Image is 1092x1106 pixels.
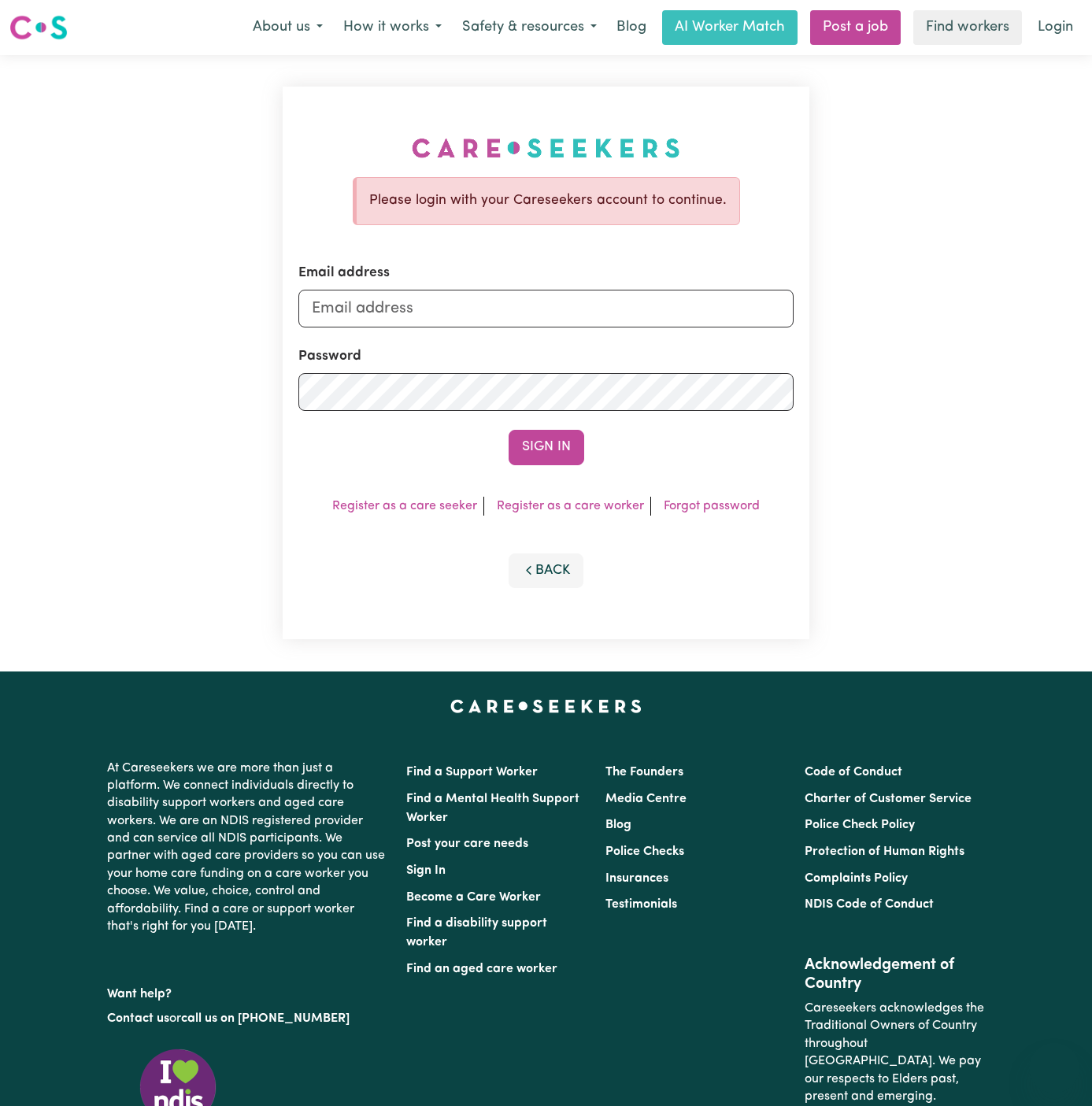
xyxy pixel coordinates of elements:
[107,1012,169,1025] a: Contact us
[242,11,333,44] button: About us
[662,10,798,45] a: AI Worker Match
[406,917,547,949] a: Find a disability support worker
[1029,1043,1079,1093] iframe: Button to launch messaging window
[605,898,677,911] a: Testimonials
[1028,10,1083,45] a: Login
[406,864,446,877] a: Sign In
[107,753,387,942] p: At Careseekers we are more than just a platform. We connect individuals directly to disability su...
[605,819,631,831] a: Blog
[605,793,687,805] a: Media Centre
[509,430,584,464] button: Sign In
[605,872,668,885] a: Insurances
[605,766,683,779] a: The Founders
[509,553,584,588] button: Back
[913,10,1022,45] a: Find workers
[605,845,684,858] a: Police Checks
[810,10,901,45] a: Post a job
[664,500,760,512] a: Forgot password
[607,10,656,45] a: Blog
[107,1004,387,1034] p: or
[406,891,541,904] a: Become a Care Worker
[298,263,390,283] label: Email address
[298,346,361,367] label: Password
[805,956,985,993] h2: Acknowledgement of Country
[9,13,68,42] img: Careseekers logo
[805,872,908,885] a: Complaints Policy
[298,290,794,327] input: Email address
[333,11,452,44] button: How it works
[181,1012,350,1025] a: call us on [PHONE_NUMBER]
[805,793,972,805] a: Charter of Customer Service
[406,963,557,975] a: Find an aged care worker
[497,500,644,512] a: Register as a care worker
[332,500,477,512] a: Register as a care seeker
[369,190,727,211] p: Please login with your Careseekers account to continue.
[452,11,607,44] button: Safety & resources
[805,845,964,858] a: Protection of Human Rights
[406,838,528,850] a: Post your care needs
[805,898,934,911] a: NDIS Code of Conduct
[450,700,642,712] a: Careseekers home page
[406,793,579,824] a: Find a Mental Health Support Worker
[107,979,387,1003] p: Want help?
[805,819,915,831] a: Police Check Policy
[805,766,902,779] a: Code of Conduct
[9,9,68,46] a: Careseekers logo
[406,766,538,779] a: Find a Support Worker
